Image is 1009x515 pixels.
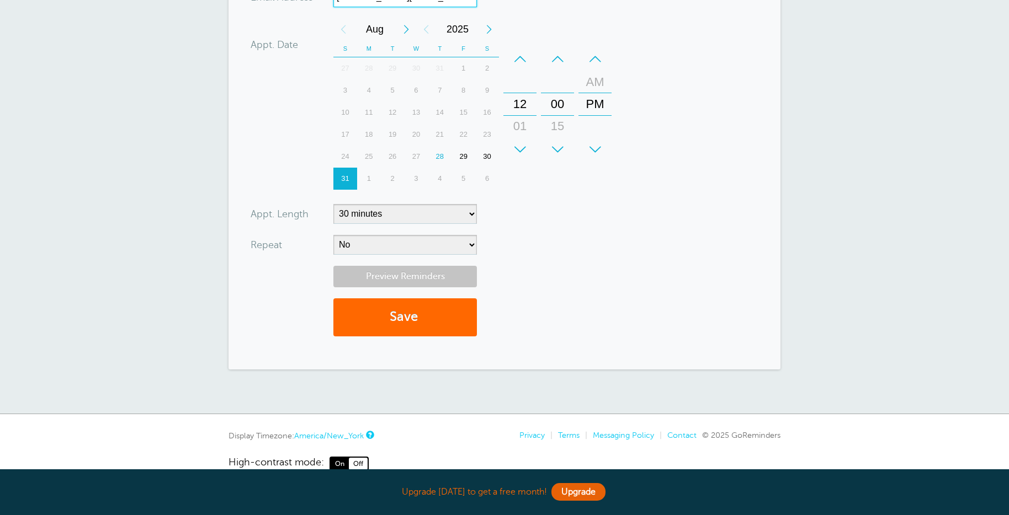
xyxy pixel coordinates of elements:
div: 21 [428,124,452,146]
div: Wednesday, July 30 [405,57,428,79]
div: AM [582,71,608,93]
div: Monday, August 25 [357,146,381,168]
div: Friday, August 15 [452,101,475,124]
a: Preview Reminders [333,266,477,287]
div: Sunday, August 10 [333,101,357,124]
div: 26 [381,146,405,168]
div: 22 [452,124,475,146]
div: 3 [333,79,357,101]
div: 14 [428,101,452,124]
div: Monday, August 11 [357,101,381,124]
div: 30 [544,137,571,159]
th: M [357,40,381,57]
span: 2025 [436,18,479,40]
th: F [452,40,475,57]
div: Tuesday, August 26 [381,146,405,168]
div: 24 [333,146,357,168]
div: 17 [333,124,357,146]
a: Messaging Policy [593,431,654,439]
div: Display Timezone: [229,431,373,441]
div: 4 [357,79,381,101]
div: 16 [475,101,499,124]
th: S [475,40,499,57]
div: Tuesday, August 19 [381,124,405,146]
div: 15 [544,115,571,137]
li: | [580,431,587,440]
div: 15 [452,101,475,124]
div: Upgrade [DATE] to get a free month! [229,480,780,504]
div: Tuesday, August 12 [381,101,405,124]
span: © 2025 GoReminders [702,431,780,439]
div: 1 [452,57,475,79]
span: On [331,458,349,470]
div: Sunday, August 31 [333,168,357,190]
div: 6 [405,79,428,101]
div: Sunday, July 27 [333,57,357,79]
div: 30 [475,146,499,168]
div: 29 [381,57,405,79]
div: 31 [428,57,452,79]
div: 6 [475,168,499,190]
div: 25 [357,146,381,168]
div: Saturday, August 9 [475,79,499,101]
div: Saturday, August 23 [475,124,499,146]
div: Wednesday, September 3 [405,168,428,190]
li: | [545,431,553,440]
div: 28 [428,146,452,168]
div: 29 [452,146,475,168]
div: 00 [544,93,571,115]
div: 28 [357,57,381,79]
div: Monday, August 18 [357,124,381,146]
div: 3 [405,168,428,190]
a: This is the timezone being used to display dates and times to you on this device. Click the timez... [366,431,373,438]
div: Thursday, August 7 [428,79,452,101]
div: 5 [452,168,475,190]
div: Next Month [396,18,416,40]
div: Thursday, August 21 [428,124,452,146]
div: Thursday, August 14 [428,101,452,124]
div: 30 [405,57,428,79]
th: S [333,40,357,57]
div: 20 [405,124,428,146]
div: Friday, August 29 [452,146,475,168]
th: T [428,40,452,57]
div: Hours [503,48,537,160]
div: Friday, August 8 [452,79,475,101]
th: W [405,40,428,57]
div: Saturday, August 30 [475,146,499,168]
div: Next Year [479,18,499,40]
div: 12 [507,93,533,115]
div: Sunday, August 17 [333,124,357,146]
label: Appt. Date [251,40,298,50]
a: High-contrast mode: On Off [229,457,780,471]
li: | [654,431,662,440]
div: 13 [405,101,428,124]
div: Previous Year [416,18,436,40]
div: Monday, September 1 [357,168,381,190]
div: Wednesday, August 20 [405,124,428,146]
div: Sunday, August 24 [333,146,357,168]
div: Thursday, September 4 [428,168,452,190]
div: 1 [357,168,381,190]
label: Repeat [251,240,282,250]
div: 10 [333,101,357,124]
a: Contact [667,431,697,439]
div: Saturday, September 6 [475,168,499,190]
a: America/New_York [294,431,364,440]
div: 27 [405,146,428,168]
div: 27 [333,57,357,79]
div: 01 [507,115,533,137]
div: 11 [357,101,381,124]
div: Saturday, August 16 [475,101,499,124]
div: 12 [381,101,405,124]
button: Save [333,298,477,336]
a: Upgrade [551,483,606,501]
div: Sunday, August 3 [333,79,357,101]
div: 23 [475,124,499,146]
div: 19 [381,124,405,146]
div: 2 [475,57,499,79]
div: 4 [428,168,452,190]
span: Off [349,458,368,470]
div: Monday, August 4 [357,79,381,101]
div: Tuesday, September 2 [381,168,405,190]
